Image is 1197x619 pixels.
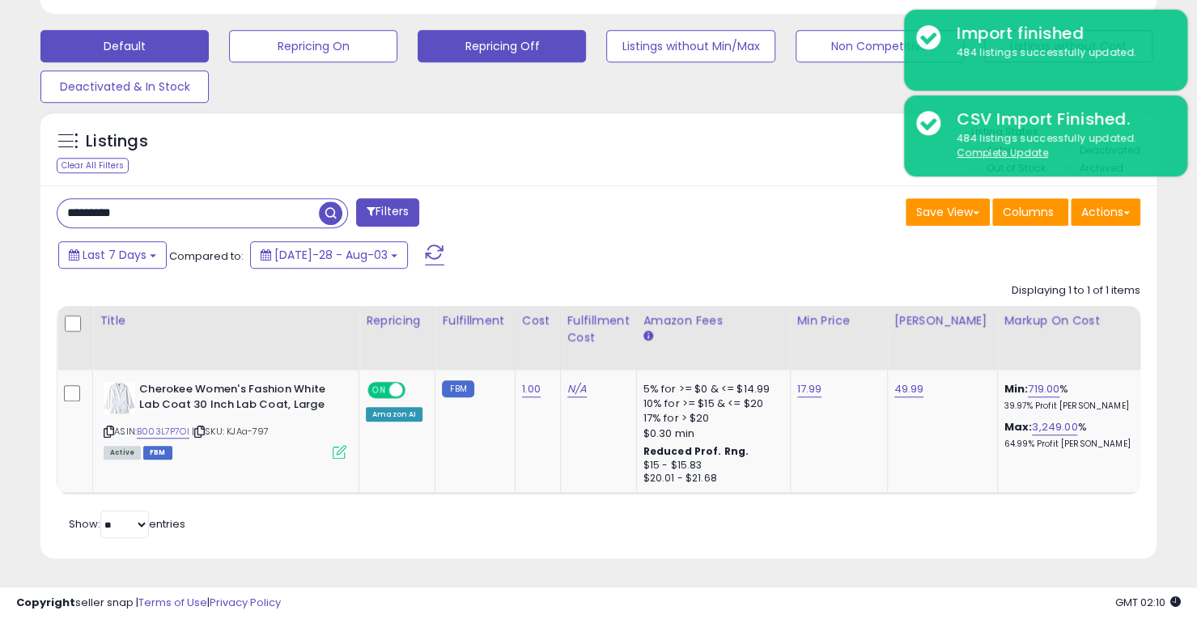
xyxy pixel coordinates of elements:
span: Show: entries [69,516,185,532]
b: Cherokee Women's Fashion White Lab Coat 30 Inch Lab Coat, Large [139,382,336,416]
div: % [1004,420,1139,450]
div: Markup on Cost [1004,312,1144,329]
div: 484 listings successfully updated. [944,131,1175,161]
span: Columns [1003,204,1054,220]
div: [PERSON_NAME] [894,312,991,329]
span: [DATE]-28 - Aug-03 [274,247,388,263]
div: 10% for >= $15 & <= $20 [643,396,778,411]
div: $15 - $15.83 [643,459,778,473]
div: $0.30 min [643,426,778,441]
a: B003L7P7OI [137,425,189,439]
div: 17% for > $20 [643,411,778,426]
span: All listings currently available for purchase on Amazon [104,446,141,460]
a: 1.00 [522,381,541,397]
button: Actions [1071,198,1140,226]
a: N/A [567,381,587,397]
span: 2025-08-11 02:10 GMT [1115,595,1181,610]
button: Default [40,30,209,62]
a: Terms of Use [138,595,207,610]
button: Columns [992,198,1068,226]
small: Amazon Fees. [643,329,653,344]
div: % [1004,382,1139,412]
div: Clear All Filters [57,158,129,173]
span: | SKU: KJAa-797 [192,425,270,438]
div: Amazon Fees [643,312,783,329]
button: Deactivated & In Stock [40,70,209,103]
p: 64.99% Profit [PERSON_NAME] [1004,439,1139,450]
h5: Listings [86,130,148,153]
span: FBM [143,446,172,460]
button: Listings without Min/Max [606,30,775,62]
span: OFF [403,384,429,397]
button: Non Competitive [796,30,964,62]
th: The percentage added to the cost of goods (COGS) that forms the calculator for Min & Max prices. [997,306,1151,370]
div: 5% for >= $0 & <= $14.99 [643,382,778,396]
div: CSV Import Finished. [944,108,1175,131]
img: 41tr4APLEUL._SL40_.jpg [104,382,135,414]
strong: Copyright [16,595,75,610]
div: Cost [522,312,554,329]
b: Max: [1004,419,1033,435]
span: ON [369,384,389,397]
div: Min Price [797,312,881,329]
div: Fulfillment [442,312,507,329]
div: Import finished [944,22,1175,45]
button: [DATE]-28 - Aug-03 [250,241,408,269]
span: Compared to: [169,248,244,264]
a: 17.99 [797,381,822,397]
small: FBM [442,380,473,397]
div: Title [100,312,352,329]
div: $20.01 - $21.68 [643,472,778,485]
button: Last 7 Days [58,241,167,269]
button: Repricing Off [418,30,586,62]
a: Privacy Policy [210,595,281,610]
b: Min: [1004,381,1029,396]
button: Filters [356,198,419,227]
div: Amazon AI [366,407,422,422]
button: Repricing On [229,30,397,62]
div: seller snap | | [16,596,281,611]
div: Repricing [366,312,428,329]
a: 3,249.00 [1032,419,1077,435]
div: ASIN: [104,382,346,457]
div: Displaying 1 to 1 of 1 items [1012,283,1140,299]
p: 39.97% Profit [PERSON_NAME] [1004,401,1139,412]
a: 49.99 [894,381,924,397]
a: 719.00 [1028,381,1059,397]
button: Save View [906,198,990,226]
div: 484 listings successfully updated. [944,45,1175,61]
u: Complete Update [957,146,1048,159]
div: Fulfillment Cost [567,312,630,346]
span: Last 7 Days [83,247,146,263]
b: Reduced Prof. Rng. [643,444,749,458]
